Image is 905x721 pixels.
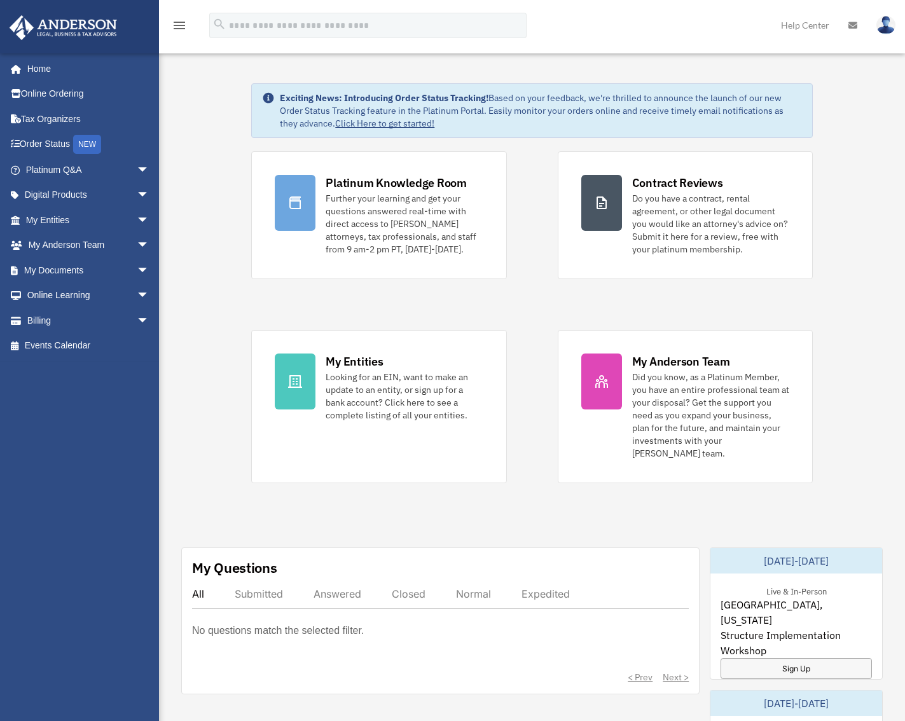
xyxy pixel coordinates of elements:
div: My Questions [192,558,277,577]
span: Structure Implementation Workshop [721,628,872,658]
div: Based on your feedback, we're thrilled to announce the launch of our new Order Status Tracking fe... [280,92,801,130]
span: arrow_drop_down [137,157,162,183]
a: Contract Reviews Do you have a contract, rental agreement, or other legal document you would like... [558,151,813,279]
div: Further your learning and get your questions answered real-time with direct access to [PERSON_NAM... [326,192,483,256]
a: Online Learningarrow_drop_down [9,283,169,308]
span: arrow_drop_down [137,182,162,209]
div: [DATE]-[DATE] [710,548,882,573]
strong: Exciting News: Introducing Order Status Tracking! [280,92,488,104]
div: Do you have a contract, rental agreement, or other legal document you would like an attorney's ad... [632,192,789,256]
p: No questions match the selected filter. [192,622,364,640]
a: Tax Organizers [9,106,169,132]
span: arrow_drop_down [137,257,162,284]
div: [DATE]-[DATE] [710,690,882,716]
a: Digital Productsarrow_drop_down [9,182,169,208]
div: My Anderson Team [632,354,730,369]
div: Expedited [522,587,570,600]
a: Billingarrow_drop_down [9,308,169,333]
div: All [192,587,204,600]
a: menu [172,22,187,33]
a: Platinum Q&Aarrow_drop_down [9,157,169,182]
div: Submitted [235,587,283,600]
img: Anderson Advisors Platinum Portal [6,15,121,40]
a: My Documentsarrow_drop_down [9,257,169,283]
a: My Anderson Teamarrow_drop_down [9,233,169,258]
img: User Pic [876,16,895,34]
div: Looking for an EIN, want to make an update to an entity, or sign up for a bank account? Click her... [326,371,483,422]
div: Closed [392,587,425,600]
a: Events Calendar [9,333,169,359]
a: Order StatusNEW [9,132,169,158]
a: Click Here to get started! [335,118,434,129]
span: [GEOGRAPHIC_DATA], [US_STATE] [721,597,872,628]
a: My Entities Looking for an EIN, want to make an update to an entity, or sign up for a bank accoun... [251,330,506,483]
div: Platinum Knowledge Room [326,175,467,191]
a: Platinum Knowledge Room Further your learning and get your questions answered real-time with dire... [251,151,506,279]
span: arrow_drop_down [137,233,162,259]
div: Normal [456,587,491,600]
div: Live & In-Person [756,584,837,597]
i: search [212,17,226,31]
a: Home [9,56,162,81]
span: arrow_drop_down [137,283,162,309]
span: arrow_drop_down [137,207,162,233]
a: My Entitiesarrow_drop_down [9,207,169,233]
a: Sign Up [721,658,872,679]
a: My Anderson Team Did you know, as a Platinum Member, you have an entire professional team at your... [558,330,813,483]
a: Online Ordering [9,81,169,107]
span: arrow_drop_down [137,308,162,334]
i: menu [172,18,187,33]
div: Contract Reviews [632,175,723,191]
div: Answered [314,587,361,600]
div: NEW [73,135,101,154]
div: My Entities [326,354,383,369]
div: Did you know, as a Platinum Member, you have an entire professional team at your disposal? Get th... [632,371,789,460]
